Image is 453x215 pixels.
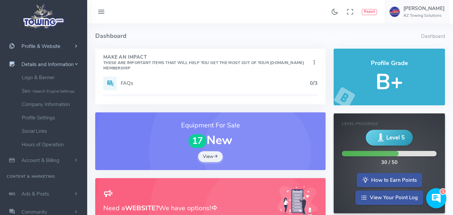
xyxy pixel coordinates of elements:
[121,80,310,86] h5: FAQs
[95,23,421,49] h4: Dashboard
[421,33,445,40] li: Dashboard
[103,55,311,71] h4: Make An Impact
[386,133,405,142] span: Level 5
[342,60,437,67] h4: Profile Grade
[21,43,60,50] span: Profile & Website
[21,157,59,164] span: Account & Billing
[403,6,445,11] h5: [PERSON_NAME]
[125,204,159,213] b: WEBSITE?
[423,188,453,215] iframe: Conversations
[17,71,87,84] a: Logo & Banner
[103,120,318,130] h3: Equipment For Sale
[310,80,318,86] h5: 0/3
[17,111,87,124] a: Profile Settings
[21,191,49,197] span: Ads & Posts
[103,203,269,213] h3: Need a We have options!
[342,70,437,94] h5: B+
[21,61,74,68] span: Details and Information
[21,2,66,31] img: logo
[381,159,398,166] div: 30 / 50
[17,138,87,151] a: Hours of Operation
[403,13,445,18] h6: AZ Towing Solutions
[103,134,318,148] h1: New
[188,134,207,148] span: 17
[34,89,75,94] small: Search Engine Settings
[342,122,437,126] h6: Level Progress
[17,84,87,98] a: Seo -Search Engine Settings
[17,124,87,138] a: Social Links
[355,191,423,205] a: View Your Point Log
[198,151,223,162] a: View
[362,9,377,15] button: Report
[103,60,304,71] small: These are important items that will help you get the most out of your [DOMAIN_NAME] Membership
[357,173,422,187] a: How to Earn Points
[17,98,87,111] a: Company Information
[389,6,400,17] img: user-image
